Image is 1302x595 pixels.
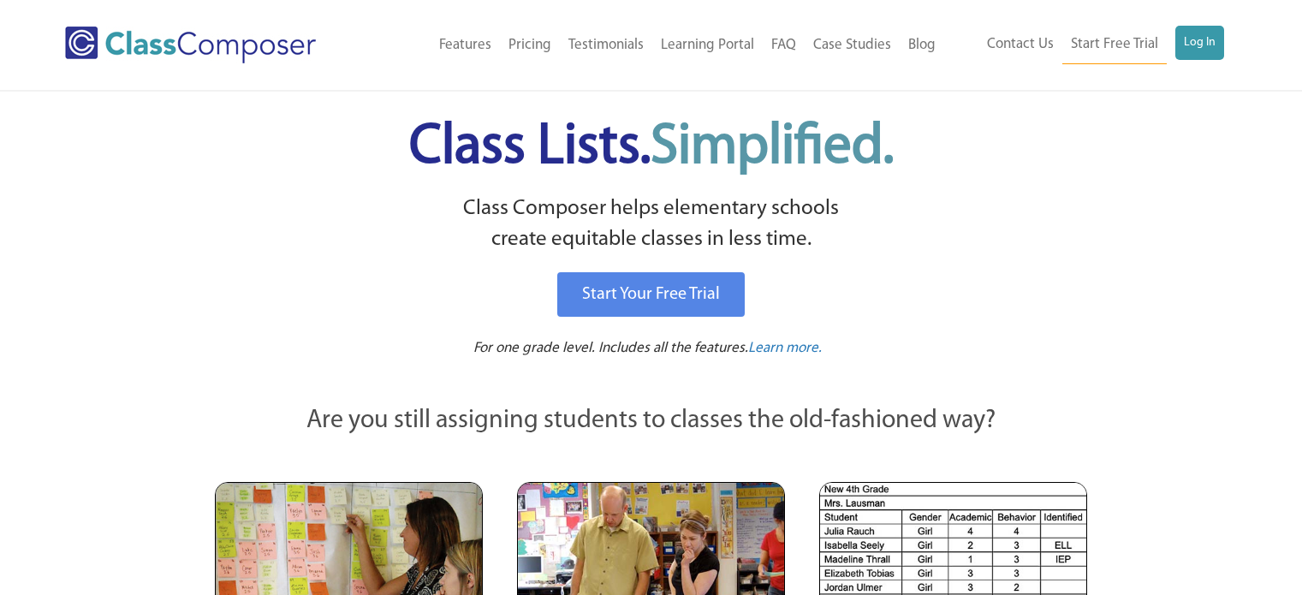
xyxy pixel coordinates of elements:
span: Start Your Free Trial [582,286,720,303]
a: Start Free Trial [1062,26,1167,64]
p: Class Composer helps elementary schools create equitable classes in less time. [212,193,1091,256]
span: Learn more. [748,341,822,355]
a: Start Your Free Trial [557,272,745,317]
a: Features [431,27,500,64]
img: Class Composer [65,27,316,63]
p: Are you still assigning students to classes the old-fashioned way? [215,402,1088,440]
a: Learning Portal [652,27,763,64]
a: Case Studies [805,27,900,64]
a: Pricing [500,27,560,64]
nav: Header Menu [944,26,1224,64]
nav: Header Menu [371,27,943,64]
span: Simplified. [651,120,894,176]
a: Testimonials [560,27,652,64]
span: For one grade level. Includes all the features. [473,341,748,355]
a: Log In [1175,26,1224,60]
a: Contact Us [978,26,1062,63]
a: Learn more. [748,338,822,360]
span: Class Lists. [409,120,894,176]
a: Blog [900,27,944,64]
a: FAQ [763,27,805,64]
